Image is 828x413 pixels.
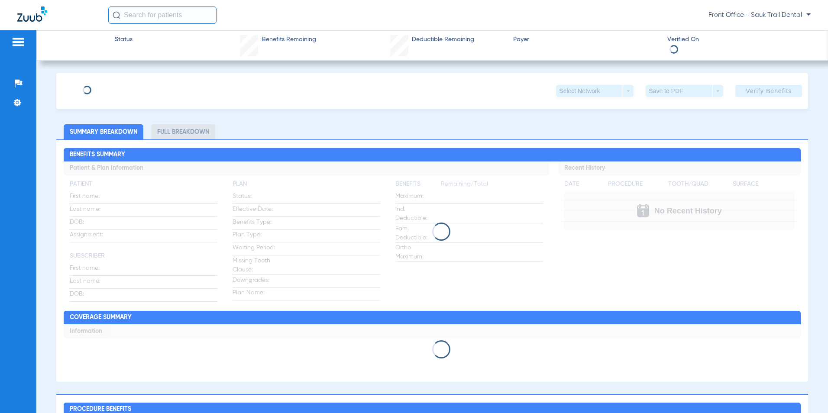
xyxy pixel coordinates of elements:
img: Search Icon [113,11,120,19]
li: Full Breakdown [151,124,215,139]
span: Deductible Remaining [412,35,474,44]
h2: Benefits Summary [64,148,801,162]
span: Front Office - Sauk Trail Dental [708,11,811,19]
span: Benefits Remaining [262,35,316,44]
input: Search for patients [108,6,217,24]
img: Zuub Logo [17,6,47,22]
span: Status [115,35,133,44]
li: Summary Breakdown [64,124,143,139]
img: hamburger-icon [11,37,25,47]
span: Verified On [667,35,814,44]
h2: Coverage Summary [64,311,801,325]
span: Payer [513,35,660,44]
